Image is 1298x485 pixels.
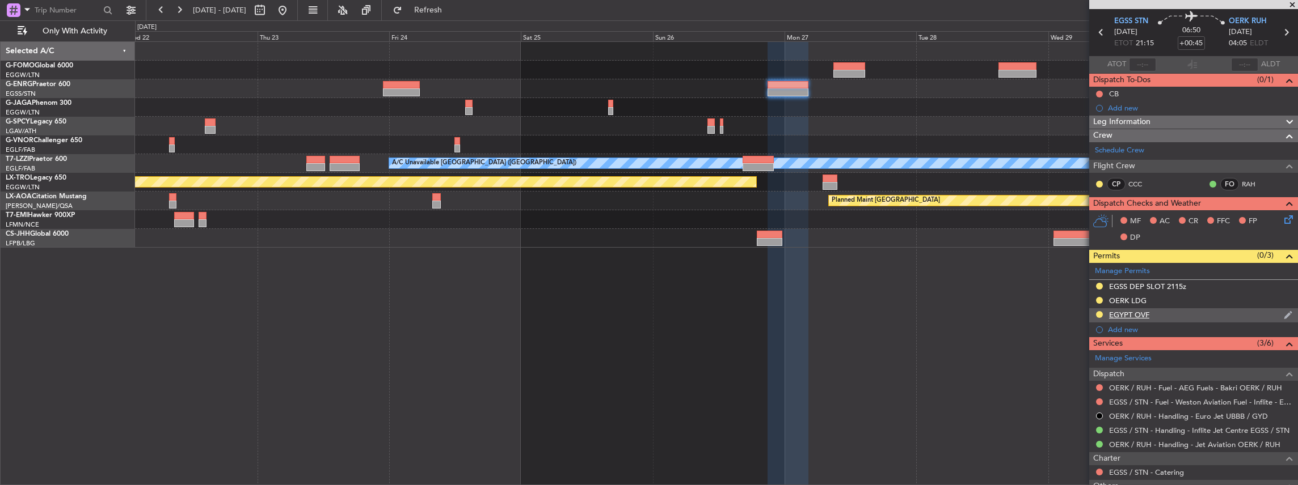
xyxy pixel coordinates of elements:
span: G-VNOR [6,137,33,144]
a: LFPB/LBG [6,239,35,248]
a: RAH [1242,179,1267,189]
div: CB [1109,89,1119,99]
span: MF [1130,216,1141,227]
div: Wed 22 [125,31,257,41]
div: Planned Maint [GEOGRAPHIC_DATA] [832,192,940,209]
input: Trip Number [35,2,100,19]
span: ETOT [1114,38,1133,49]
a: EGSS / STN - Handling - Inflite Jet Centre EGSS / STN [1109,426,1289,435]
a: T7-LZZIPraetor 600 [6,156,67,163]
span: Permits [1093,250,1120,263]
a: EGGW/LTN [6,71,40,79]
span: CS-JHH [6,231,30,237]
a: EGSS/STN [6,90,36,98]
span: (0/3) [1257,249,1274,261]
span: Crew [1093,129,1112,142]
span: 06:50 [1182,25,1200,36]
span: FFC [1217,216,1230,227]
a: LGAV/ATH [6,127,36,135]
div: EGYPT OVF [1109,310,1149,320]
a: OERK / RUH - Handling - Euro Jet UBBB / GYD [1109,411,1268,421]
span: Dispatch Checks and Weather [1093,197,1201,210]
span: 04:05 [1229,38,1247,49]
div: Wed 29 [1048,31,1180,41]
div: Fri 24 [389,31,521,41]
span: Leg Information [1093,116,1150,129]
a: G-JAGAPhenom 300 [6,100,71,107]
span: ATOT [1107,59,1126,70]
span: G-ENRG [6,81,32,88]
a: Manage Services [1095,353,1152,364]
div: CP [1107,178,1126,190]
a: Manage Permits [1095,266,1150,277]
div: Tue 28 [916,31,1048,41]
div: A/C Unavailable [GEOGRAPHIC_DATA] ([GEOGRAPHIC_DATA]) [392,155,576,172]
button: Refresh [387,1,456,19]
div: Thu 23 [258,31,389,41]
a: EGLF/FAB [6,146,35,154]
span: FP [1249,216,1257,227]
span: T7-LZZI [6,156,29,163]
span: Dispatch [1093,368,1124,381]
a: G-ENRGPraetor 600 [6,81,70,88]
span: LX-TRO [6,175,30,181]
a: EGSS / STN - Fuel - Weston Aviation Fuel - Inflite - EGSS / STN [1109,397,1292,407]
a: T7-EMIHawker 900XP [6,212,75,219]
span: AC [1160,216,1170,227]
a: [PERSON_NAME]/QSA [6,202,73,210]
span: [DATE] [1229,27,1252,38]
span: G-FOMO [6,62,35,69]
span: Services [1093,337,1123,350]
div: Add new [1108,325,1292,334]
a: OERK / RUH - Fuel - AEG Fuels - Bakri OERK / RUH [1109,383,1282,393]
span: EGSS STN [1114,16,1148,27]
span: Charter [1093,452,1120,465]
span: (3/6) [1257,337,1274,349]
a: OERK / RUH - Handling - Jet Aviation OERK / RUH [1109,440,1280,449]
a: G-FOMOGlobal 6000 [6,62,73,69]
img: edit [1284,310,1292,320]
span: ELDT [1250,38,1268,49]
div: Add new [1108,103,1292,113]
span: G-SPCY [6,118,30,125]
input: --:-- [1129,58,1156,71]
a: G-VNORChallenger 650 [6,137,82,144]
span: G-JAGA [6,100,32,107]
a: CCC [1128,179,1154,189]
span: LX-AOA [6,193,32,200]
div: Sun 26 [653,31,785,41]
a: LX-AOACitation Mustang [6,193,87,200]
a: EGGW/LTN [6,183,40,192]
div: Sat 25 [521,31,652,41]
div: OERK LDG [1109,296,1147,305]
span: Only With Activity [29,27,120,35]
div: EGSS DEP SLOT 2115z [1109,282,1186,291]
a: Schedule Crew [1095,145,1144,156]
a: EGLF/FAB [6,164,35,173]
a: EGSS / STN - Catering [1109,467,1184,477]
span: 21:15 [1136,38,1154,49]
div: FO [1220,178,1239,190]
span: Dispatch To-Dos [1093,74,1150,87]
span: [DATE] [1114,27,1137,38]
span: CR [1189,216,1198,227]
span: T7-EMI [6,212,28,219]
a: LFMN/NCE [6,220,39,229]
button: Only With Activity [12,22,123,40]
div: Mon 27 [785,31,916,41]
span: Refresh [404,6,452,14]
a: EGGW/LTN [6,108,40,117]
a: G-SPCYLegacy 650 [6,118,66,125]
a: CS-JHHGlobal 6000 [6,231,69,237]
span: Flight Crew [1093,160,1135,173]
span: ALDT [1261,59,1280,70]
span: (0/1) [1257,74,1274,86]
a: LX-TROLegacy 650 [6,175,66,181]
span: [DATE] - [DATE] [193,5,246,15]
span: OERK RUH [1229,16,1267,27]
div: [DATE] [137,23,157,32]
span: DP [1130,232,1140,244]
